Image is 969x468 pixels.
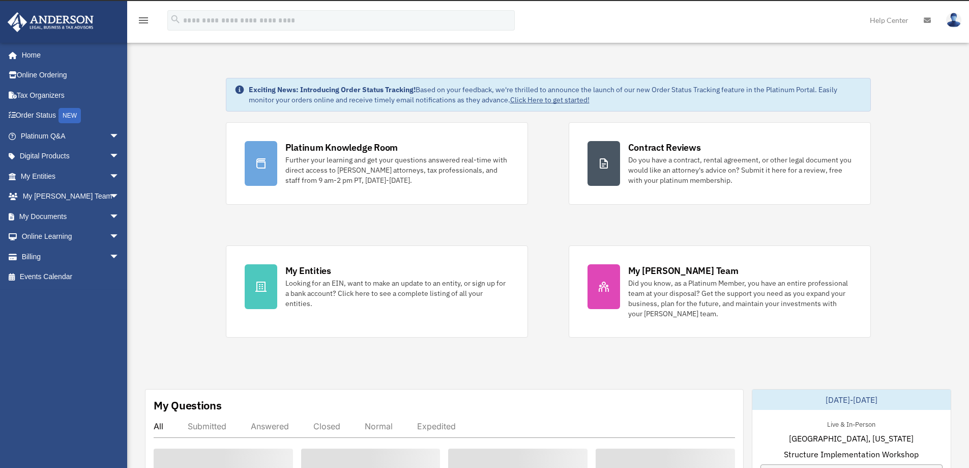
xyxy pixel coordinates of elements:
div: Did you know, as a Platinum Member, you have an entire professional team at your disposal? Get th... [628,278,852,319]
a: My Entities Looking for an EIN, want to make an update to an entity, or sign up for a bank accoun... [226,245,528,338]
a: Click Here to get started! [510,95,590,104]
a: menu [137,18,150,26]
div: Normal [365,421,393,431]
div: Answered [251,421,289,431]
img: Anderson Advisors Platinum Portal [5,12,97,32]
a: Events Calendar [7,267,135,287]
span: Structure Implementation Workshop [784,448,919,460]
div: Expedited [417,421,456,431]
i: menu [137,14,150,26]
span: arrow_drop_down [109,246,130,267]
a: Platinum Knowledge Room Further your learning and get your questions answered real-time with dire... [226,122,528,205]
div: NEW [58,108,81,123]
a: My Documentsarrow_drop_down [7,206,135,227]
div: My Entities [285,264,331,277]
a: Online Learningarrow_drop_down [7,227,135,247]
a: My [PERSON_NAME] Teamarrow_drop_down [7,186,135,207]
span: arrow_drop_down [109,126,130,147]
span: [GEOGRAPHIC_DATA], [US_STATE] [789,432,914,445]
div: Contract Reviews [628,141,701,154]
div: Do you have a contract, rental agreement, or other legal document you would like an attorney's ad... [628,155,852,185]
div: Closed [313,421,340,431]
span: arrow_drop_down [109,206,130,227]
a: My Entitiesarrow_drop_down [7,166,135,186]
div: My Questions [154,398,222,413]
a: Platinum Q&Aarrow_drop_down [7,126,135,146]
div: Live & In-Person [819,418,884,429]
a: Online Ordering [7,65,135,86]
a: Contract Reviews Do you have a contract, rental agreement, or other legal document you would like... [569,122,871,205]
div: All [154,421,163,431]
a: Home [7,45,130,65]
span: arrow_drop_down [109,146,130,167]
div: My [PERSON_NAME] Team [628,264,739,277]
div: Submitted [188,421,226,431]
i: search [170,14,181,25]
strong: Exciting News: Introducing Order Status Tracking! [249,85,416,94]
a: Digital Productsarrow_drop_down [7,146,135,167]
span: arrow_drop_down [109,227,130,247]
img: User Pic [946,13,961,27]
div: Further your learning and get your questions answered real-time with direct access to [PERSON_NAM... [285,155,509,185]
div: Looking for an EIN, want to make an update to an entity, or sign up for a bank account? Click her... [285,278,509,309]
a: Billingarrow_drop_down [7,246,135,267]
a: Order StatusNEW [7,105,135,126]
div: Platinum Knowledge Room [285,141,398,154]
div: Based on your feedback, we're thrilled to announce the launch of our new Order Status Tracking fe... [249,85,862,105]
span: arrow_drop_down [109,186,130,207]
a: Tax Organizers [7,85,135,105]
span: arrow_drop_down [109,166,130,187]
a: My [PERSON_NAME] Team Did you know, as a Platinum Member, you have an entire professional team at... [569,245,871,338]
div: [DATE]-[DATE] [752,390,951,410]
